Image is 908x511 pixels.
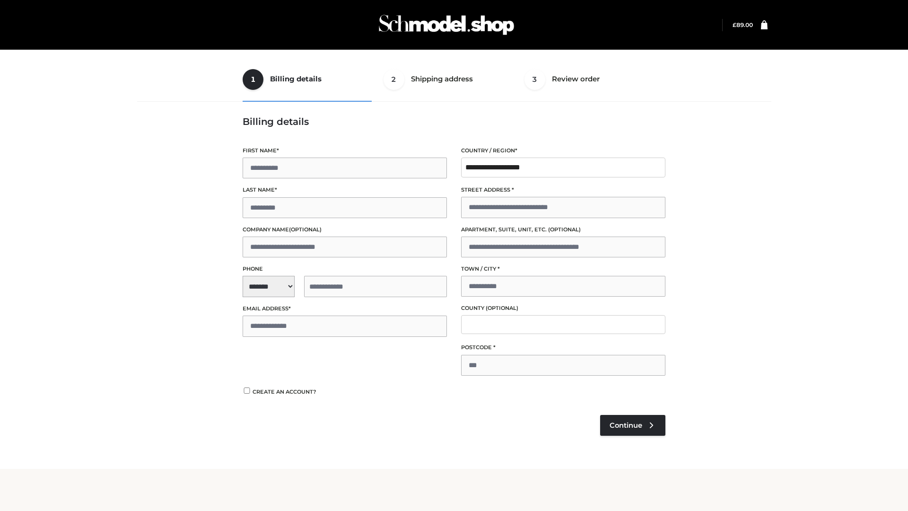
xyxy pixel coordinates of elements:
[243,185,447,194] label: Last name
[243,264,447,273] label: Phone
[733,21,736,28] span: £
[461,304,665,313] label: County
[461,146,665,155] label: Country / Region
[733,21,753,28] bdi: 89.00
[461,343,665,352] label: Postcode
[289,226,322,233] span: (optional)
[253,388,316,395] span: Create an account?
[243,225,447,234] label: Company name
[243,116,665,127] h3: Billing details
[733,21,753,28] a: £89.00
[461,185,665,194] label: Street address
[243,304,447,313] label: Email address
[243,146,447,155] label: First name
[486,305,518,311] span: (optional)
[610,421,642,430] span: Continue
[243,388,251,394] input: Create an account?
[600,415,665,436] a: Continue
[375,6,517,44] img: Schmodel Admin 964
[461,264,665,273] label: Town / City
[548,226,581,233] span: (optional)
[461,225,665,234] label: Apartment, suite, unit, etc.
